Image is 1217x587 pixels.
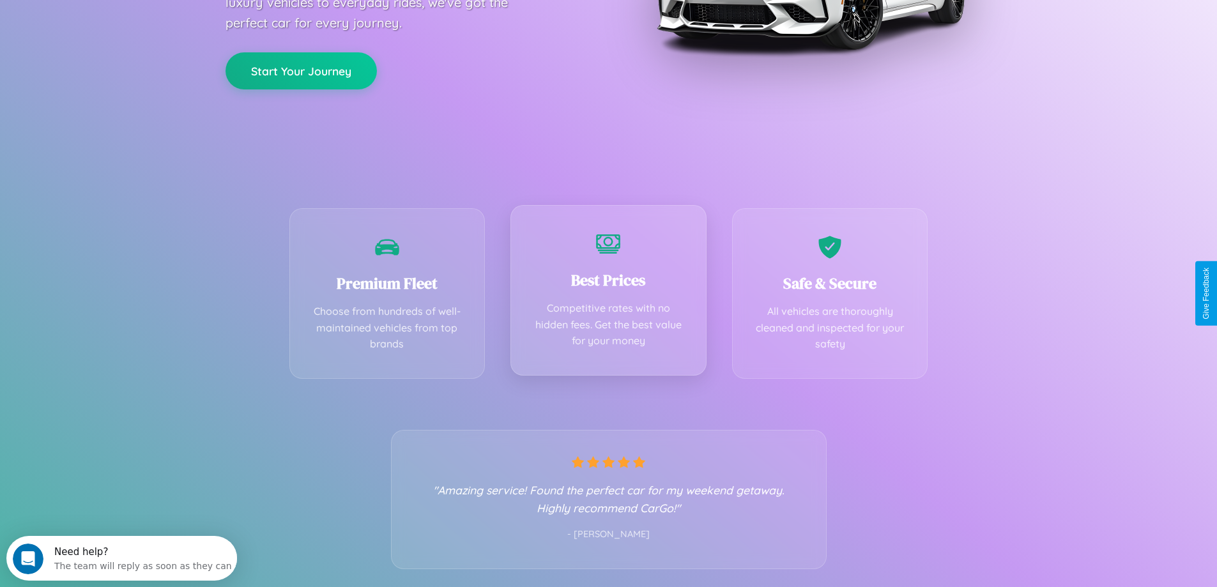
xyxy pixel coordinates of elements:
[530,270,687,291] h3: Best Prices
[752,303,908,353] p: All vehicles are thoroughly cleaned and inspected for your safety
[752,273,908,294] h3: Safe & Secure
[48,11,226,21] div: Need help?
[530,300,687,349] p: Competitive rates with no hidden fees. Get the best value for your money
[5,5,238,40] div: Open Intercom Messenger
[6,536,237,581] iframe: Intercom live chat discovery launcher
[1202,268,1211,319] div: Give Feedback
[309,303,466,353] p: Choose from hundreds of well-maintained vehicles from top brands
[48,21,226,34] div: The team will reply as soon as they can
[13,544,43,574] iframe: Intercom live chat
[417,526,800,543] p: - [PERSON_NAME]
[417,481,800,517] p: "Amazing service! Found the perfect car for my weekend getaway. Highly recommend CarGo!"
[309,273,466,294] h3: Premium Fleet
[226,52,377,89] button: Start Your Journey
